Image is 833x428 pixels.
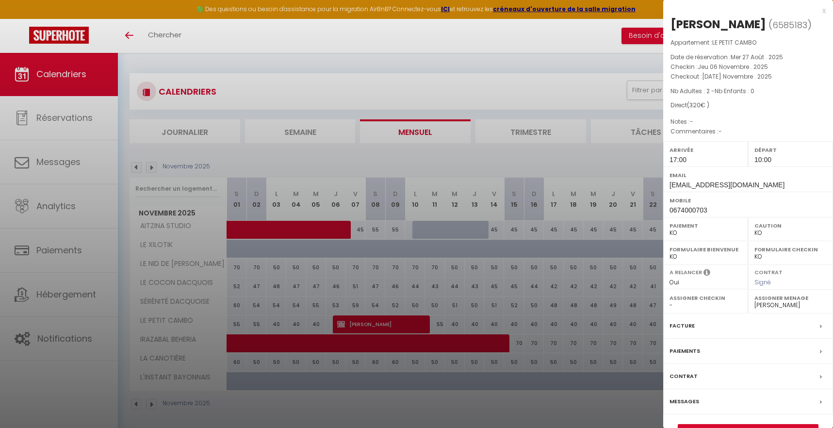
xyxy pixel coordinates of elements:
[754,145,827,155] label: Départ
[670,52,826,62] p: Date de réservation :
[663,5,826,16] div: x
[754,278,771,286] span: Signé
[768,18,812,32] span: ( )
[670,268,702,277] label: A relancer
[719,127,722,135] span: -
[670,396,699,407] label: Messages
[670,87,754,95] span: Nb Adultes : 2 -
[670,16,766,32] div: [PERSON_NAME]
[670,206,707,214] span: 0674000703
[754,245,827,254] label: Formulaire Checkin
[754,221,827,230] label: Caution
[754,293,827,303] label: Assigner Menage
[698,63,768,71] span: Jeu 06 Novembre . 2025
[772,19,807,31] span: 6585183
[670,101,826,110] div: Direct
[731,53,783,61] span: Mer 27 Août . 2025
[670,245,742,254] label: Formulaire Bienvenue
[754,268,783,275] label: Contrat
[690,117,693,126] span: -
[8,4,37,33] button: Ouvrir le widget de chat LiveChat
[670,181,784,189] span: [EMAIL_ADDRESS][DOMAIN_NAME]
[670,117,826,127] p: Notes :
[670,346,700,356] label: Paiements
[670,38,826,48] p: Appartement :
[670,156,686,164] span: 17:00
[670,62,826,72] p: Checkin :
[670,371,698,381] label: Contrat
[702,72,772,81] span: [DATE] Novembre . 2025
[670,170,827,180] label: Email
[687,101,709,109] span: ( € )
[703,268,710,279] i: Sélectionner OUI si vous souhaiter envoyer les séquences de messages post-checkout
[670,196,827,205] label: Mobile
[670,293,742,303] label: Assigner Checkin
[670,145,742,155] label: Arrivée
[689,101,701,109] span: 320
[712,38,756,47] span: LE PETIT CAMBO
[670,72,826,82] p: Checkout :
[715,87,754,95] span: Nb Enfants : 0
[670,127,826,136] p: Commentaires :
[670,221,742,230] label: Paiement
[754,156,771,164] span: 10:00
[670,321,695,331] label: Facture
